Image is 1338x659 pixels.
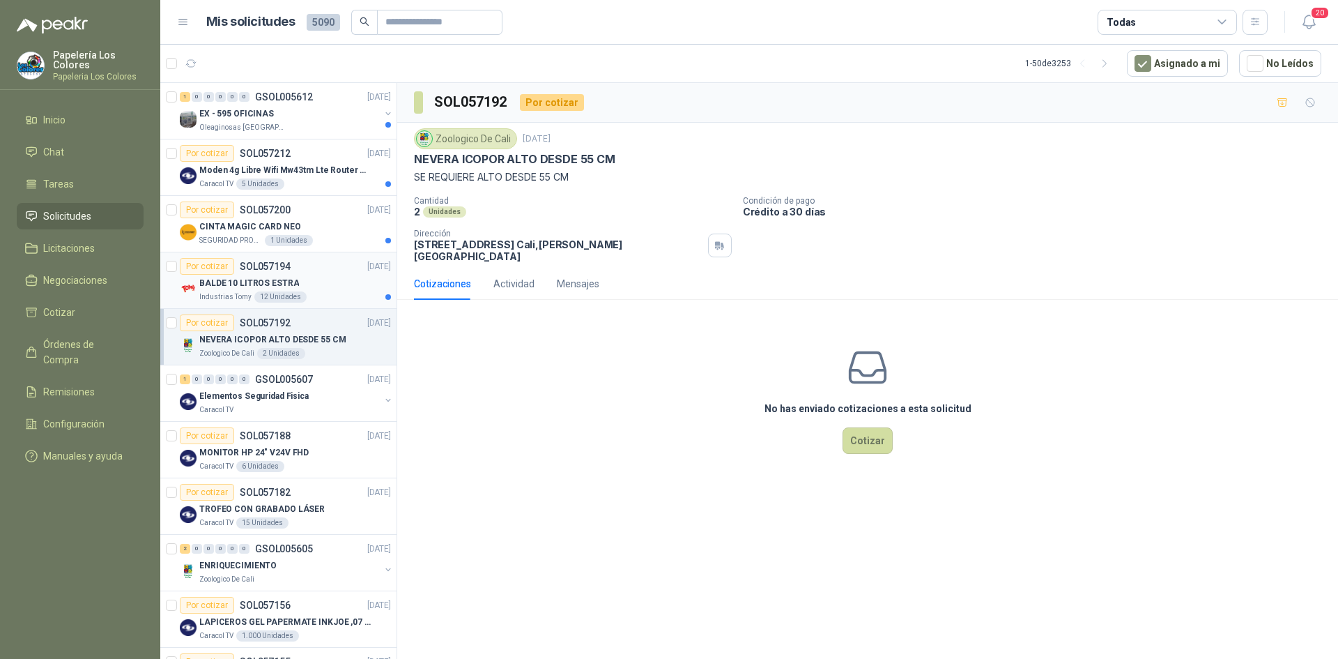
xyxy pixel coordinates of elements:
img: Company Logo [180,393,197,410]
p: [DATE] [367,204,391,217]
img: Company Logo [417,131,432,146]
div: 1 [180,374,190,384]
p: [DATE] [367,543,391,556]
p: Condición de pago [743,196,1332,206]
div: Actividad [493,276,535,291]
div: Mensajes [557,276,599,291]
div: 0 [215,92,226,102]
p: BALDE 10 LITROS ESTRA [199,277,299,290]
div: 0 [227,544,238,554]
p: [DATE] [367,373,391,386]
p: SOL057194 [240,262,291,271]
a: Por cotizarSOL057192[DATE] Company LogoNEVERA ICOPOR ALTO DESDE 55 CMZoologico De Cali2 Unidades [160,309,397,365]
span: 20 [1310,6,1330,20]
p: NEVERA ICOPOR ALTO DESDE 55 CM [414,152,615,167]
img: Company Logo [180,337,197,354]
div: 0 [215,374,226,384]
span: Negociaciones [43,273,107,288]
a: Por cotizarSOL057156[DATE] Company LogoLAPICEROS GEL PAPERMATE INKJOE ,07 1 LOGO 1 TINTACaracol T... [160,591,397,648]
p: [DATE] [367,486,391,499]
h1: Mis solicitudes [206,12,295,32]
div: 1 - 50 de 3253 [1025,52,1116,75]
p: Cantidad [414,196,732,206]
img: Company Logo [180,280,197,297]
p: TROFEO CON GRABADO LÁSER [199,503,325,516]
div: Por cotizar [180,427,234,444]
p: SEGURIDAD PROVISER LTDA [199,235,262,246]
a: Tareas [17,171,144,197]
p: Caracol TV [199,179,233,190]
div: 6 Unidades [236,461,284,472]
div: Todas [1107,15,1136,30]
p: MONITOR HP 24" V24V FHD [199,446,309,460]
p: SOL057192 [240,318,291,328]
div: 0 [192,544,202,554]
a: Inicio [17,107,144,133]
img: Company Logo [180,111,197,128]
img: Company Logo [17,52,44,79]
span: 5090 [307,14,340,31]
p: [DATE] [367,91,391,104]
a: Por cotizarSOL057200[DATE] Company LogoCINTA MAGIC CARD NEOSEGURIDAD PROVISER LTDA1 Unidades [160,196,397,252]
p: ENRIQUECIMIENTO [199,559,277,573]
span: Remisiones [43,384,95,400]
a: Cotizar [17,299,144,326]
div: 1.000 Unidades [236,630,299,642]
div: 0 [227,92,238,102]
img: Company Logo [180,619,197,636]
a: Negociaciones [17,267,144,294]
a: 1 0 0 0 0 0 GSOL005607[DATE] Company LogoElementos Seguridad FisicaCaracol TV [180,371,394,416]
a: Por cotizarSOL057194[DATE] Company LogoBALDE 10 LITROS ESTRAIndustrias Tomy12 Unidades [160,252,397,309]
p: Dirección [414,229,702,238]
a: Licitaciones [17,235,144,262]
p: SOL057182 [240,487,291,497]
img: Company Logo [180,167,197,184]
p: Zoologico De Cali [199,348,254,359]
p: [DATE] [367,147,391,160]
p: SOL057200 [240,205,291,215]
a: Remisiones [17,379,144,405]
p: [DATE] [367,599,391,612]
span: Inicio [43,112,66,128]
div: Por cotizar [520,94,584,111]
p: CINTA MAGIC CARD NEO [199,220,301,234]
div: Por cotizar [180,315,234,331]
img: Logo peakr [17,17,88,33]
div: 2 Unidades [257,348,305,359]
img: Company Logo [180,450,197,467]
div: 0 [203,544,214,554]
button: Cotizar [843,427,893,454]
h3: No has enviado cotizaciones a esta solicitud [764,401,971,416]
p: SE REQUIERE ALTO DESDE 55 CM [414,169,1321,185]
div: 0 [227,374,238,384]
a: Por cotizarSOL057182[DATE] Company LogoTROFEO CON GRABADO LÁSERCaracol TV15 Unidades [160,478,397,535]
p: [DATE] [367,260,391,273]
div: Por cotizar [180,145,234,162]
a: Configuración [17,411,144,437]
div: 1 [180,92,190,102]
p: GSOL005605 [255,544,313,554]
span: Licitaciones [43,241,95,256]
div: 0 [239,544,249,554]
div: 0 [192,92,202,102]
button: No Leídos [1239,50,1321,77]
span: Solicitudes [43,209,91,224]
div: 15 Unidades [236,517,289,529]
p: EX - 595 OFICINAS [199,107,274,121]
p: Elementos Seguridad Fisica [199,390,309,403]
a: Órdenes de Compra [17,331,144,373]
p: [DATE] [367,317,391,330]
span: Órdenes de Compra [43,337,130,368]
a: Por cotizarSOL057212[DATE] Company LogoModen 4g Libre Wifi Mw43tm Lte Router Móvil Internet 5ghz ... [160,139,397,196]
div: 1 Unidades [265,235,313,246]
span: Configuración [43,416,105,432]
p: GSOL005612 [255,92,313,102]
a: Solicitudes [17,203,144,229]
div: Zoologico De Cali [414,128,517,149]
p: Papeleria Los Colores [53,73,144,81]
a: Por cotizarSOL057188[DATE] Company LogoMONITOR HP 24" V24V FHDCaracol TV6 Unidades [160,422,397,478]
p: 2 [414,206,420,218]
p: Caracol TV [199,517,233,529]
p: GSOL005607 [255,374,313,384]
a: Manuales y ayuda [17,443,144,469]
